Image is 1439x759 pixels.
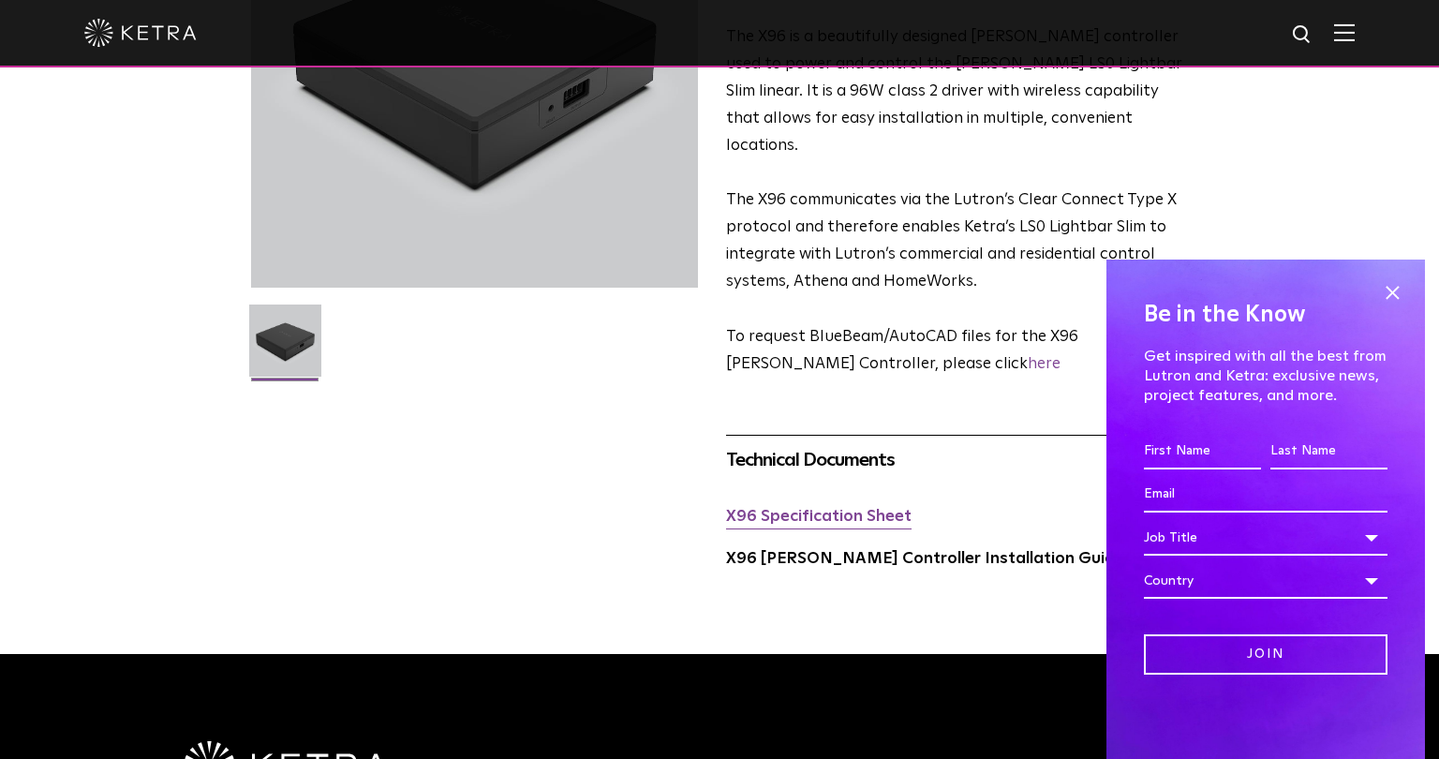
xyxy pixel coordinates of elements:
[1144,347,1387,405] p: Get inspired with all the best from Lutron and Ketra: exclusive news, project features, and more.
[1028,356,1061,372] a: here
[726,551,1124,567] a: X96 [PERSON_NAME] Controller Installation Guide
[1144,297,1387,333] h4: Be in the Know
[726,509,912,525] a: X96 Specification Sheet
[1270,434,1387,469] input: Last Name
[726,329,1078,372] span: ​To request BlueBeam/AutoCAD files for the X96 [PERSON_NAME] Controller, please click
[1334,23,1355,41] img: Hamburger%20Nav.svg
[726,29,1182,154] span: The X96 is a beautifully designed [PERSON_NAME] controller used to power and control the [PERSON_...
[726,192,1177,290] span: The X96 communicates via the Lutron’s Clear Connect Type X protocol and therefore enables Ketra’s...
[726,445,1182,475] div: Technical Documents
[1144,477,1387,513] input: Email
[1144,634,1387,675] input: Join
[1144,434,1261,469] input: First Name
[1144,520,1387,556] div: Job Title
[1144,563,1387,599] div: Country
[1291,23,1314,47] img: search icon
[84,19,197,47] img: ketra-logo-2019-white
[249,305,321,391] img: X96-Controller-2021-Web-Square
